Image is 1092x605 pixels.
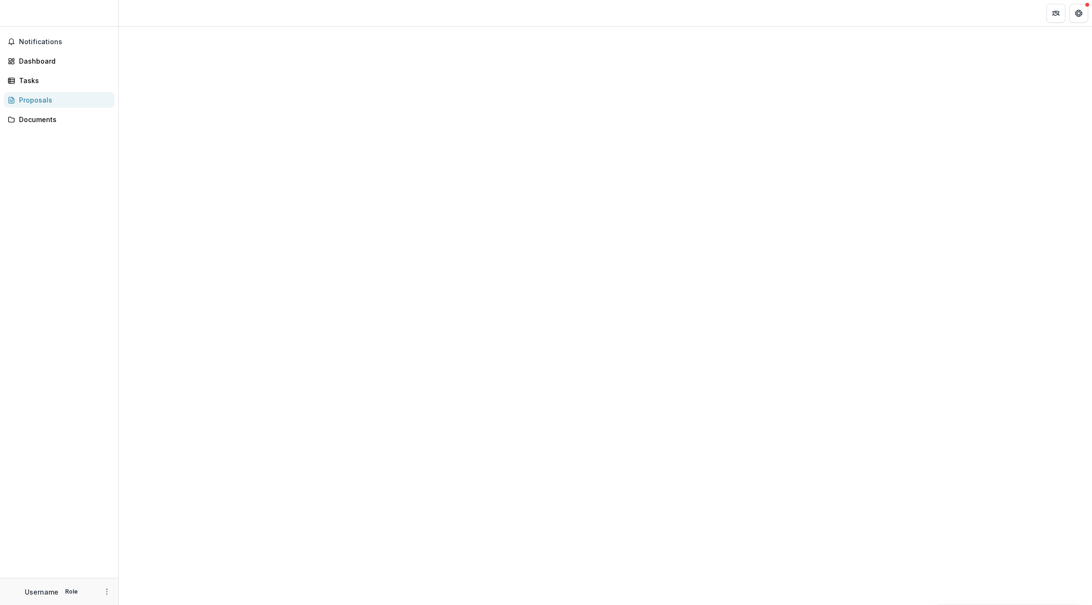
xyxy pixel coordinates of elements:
a: Tasks [4,73,114,88]
p: Role [62,587,81,596]
div: Tasks [19,76,107,85]
a: Proposals [4,92,114,108]
a: Documents [4,112,114,127]
div: Documents [19,114,107,124]
button: Notifications [4,34,114,49]
button: Partners [1046,4,1065,23]
a: Dashboard [4,53,114,69]
button: Get Help [1069,4,1088,23]
span: Notifications [19,38,111,46]
div: Dashboard [19,56,107,66]
button: More [101,586,113,597]
p: Username [25,587,58,597]
div: Proposals [19,95,107,105]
